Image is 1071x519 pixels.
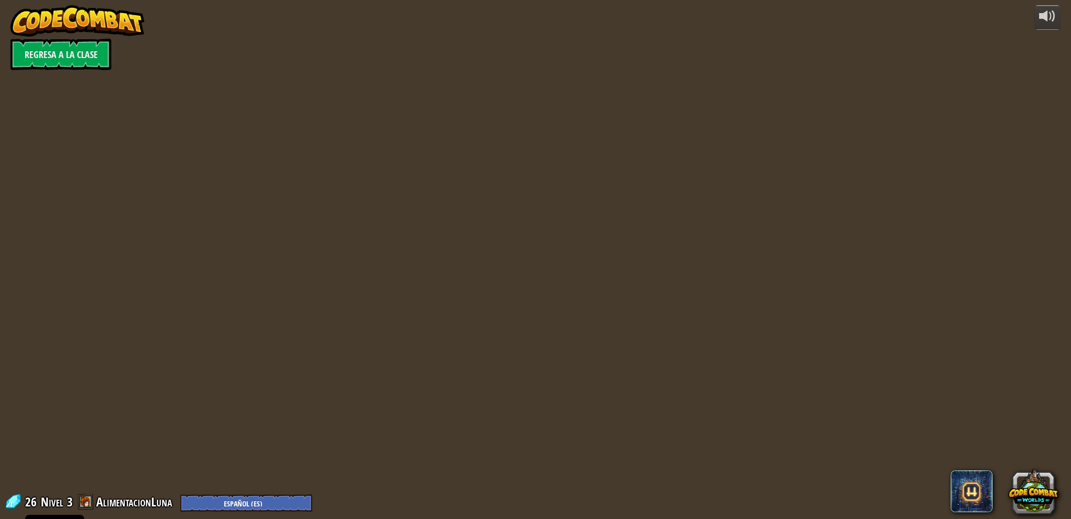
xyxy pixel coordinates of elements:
button: Ajustar volúmen [1034,5,1061,30]
span: 26 [25,493,40,510]
img: CodeCombat - Learn how to code by playing a game [10,5,144,37]
span: 3 [67,493,73,510]
a: Regresa a la clase [10,39,111,70]
a: AlimentacionLuna [96,493,175,510]
span: Nivel [41,493,63,511]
